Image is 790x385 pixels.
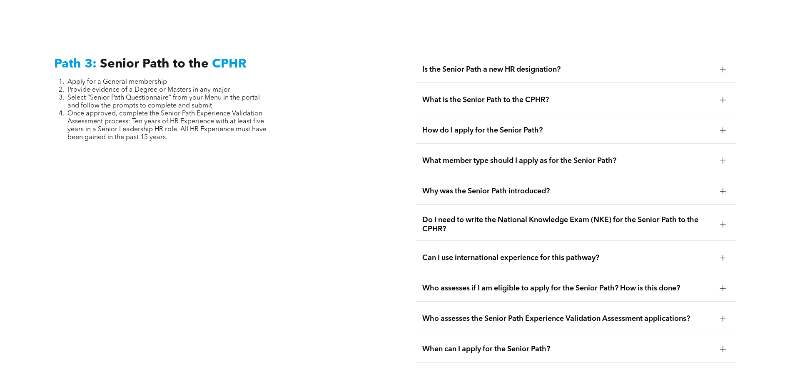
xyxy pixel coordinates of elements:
[422,95,713,105] span: What is the Senior Path to the CPHR?
[422,156,713,165] span: What member type should I apply as for the Senior Path?
[422,187,713,196] span: Why was the Senior Path introduced?
[422,253,713,262] span: Can I use international experience for this pathway?
[422,65,713,74] span: Is the Senior Path a new HR designation?
[422,314,713,323] span: Who assesses the Senior Path Experience Validation Assessment applications?
[67,79,167,85] span: Apply for a General membership
[100,58,209,70] span: Senior Path to the
[67,87,230,93] span: Provide evidence of a Degree or Masters in any major
[54,58,97,70] span: Path 3:
[422,345,713,354] span: When can I apply for the Senior Path?
[212,58,247,70] span: CPHR
[422,126,713,135] span: How do I apply for the Senior Path?
[422,284,713,293] span: Who assesses if I am eligible to apply for the Senior Path? How is this done?
[67,95,260,109] span: Select “Senior Path Questionnaire” from your Menu in the portal and follow the prompts to complet...
[422,215,713,234] span: Do I need to write the National Knowledge Exam (NKE) for the Senior Path to the CPHR?
[67,110,267,141] span: Once approved, complete the Senior Path Experience Validation Assessment process: Ten years of HR...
